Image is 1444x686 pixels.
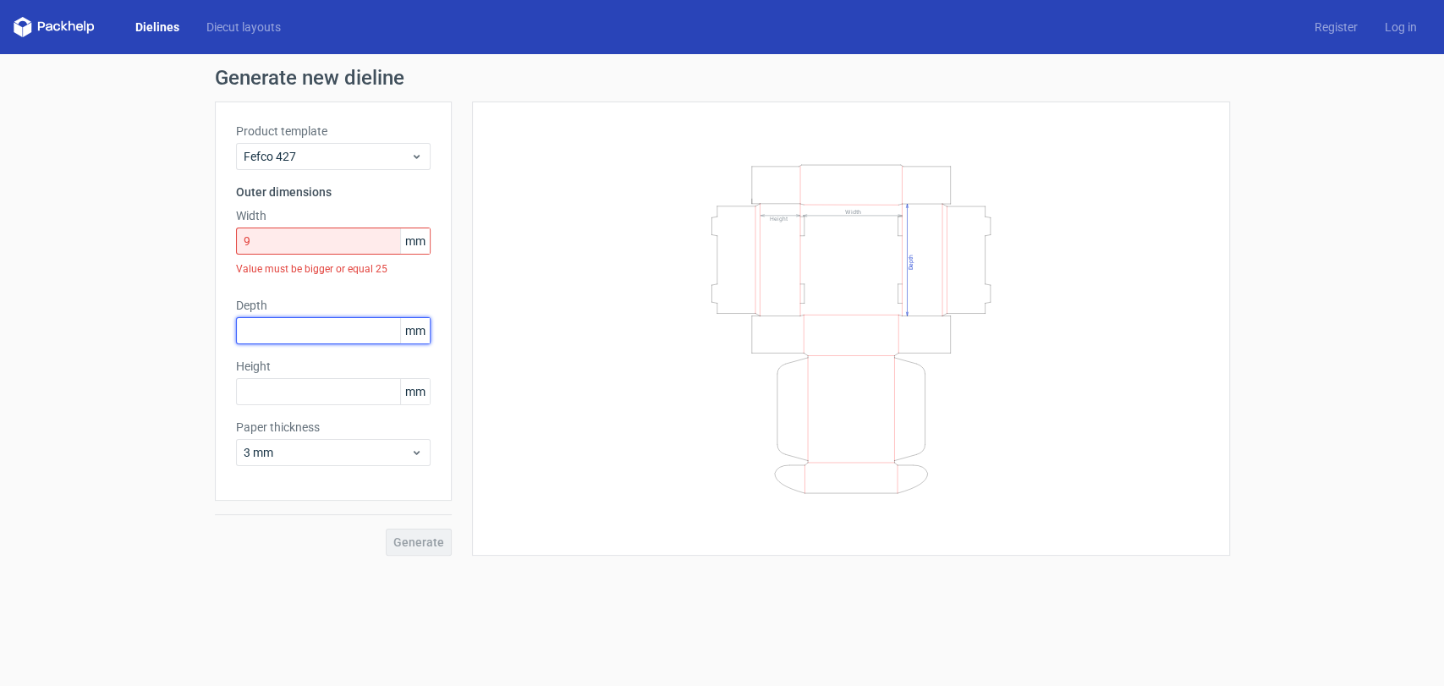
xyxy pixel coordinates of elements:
[236,419,431,436] label: Paper thickness
[907,254,914,269] text: Depth
[400,318,430,343] span: mm
[400,379,430,404] span: mm
[236,123,431,140] label: Product template
[236,255,431,283] div: Value must be bigger or equal 25
[236,358,431,375] label: Height
[215,68,1230,88] h1: Generate new dieline
[236,297,431,314] label: Depth
[122,19,193,36] a: Dielines
[1371,19,1430,36] a: Log in
[1301,19,1371,36] a: Register
[236,184,431,200] h3: Outer dimensions
[845,207,861,215] text: Width
[244,444,410,461] span: 3 mm
[769,215,787,222] text: Height
[236,207,431,224] label: Width
[400,228,430,254] span: mm
[193,19,294,36] a: Diecut layouts
[244,148,410,165] span: Fefco 427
